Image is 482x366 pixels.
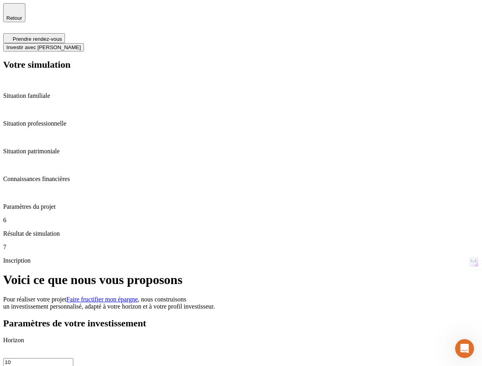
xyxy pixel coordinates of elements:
[13,36,62,42] span: Prendre rendez-vous
[138,296,186,303] span: , nous construisons
[3,337,479,344] p: Horizon
[3,296,67,303] span: Pour réaliser votre projet
[3,92,479,99] p: Situation familiale
[3,303,215,310] span: un investissement personnalisé, adapté à votre horizon et à votre profil investisseur.
[455,339,474,358] iframe: Intercom live chat
[3,257,479,264] p: Inscription
[3,230,479,237] p: Résultat de simulation
[3,148,479,155] p: Situation patrimoniale
[3,33,65,43] button: Prendre rendez-vous
[6,44,81,50] span: Investir avec [PERSON_NAME]
[3,120,479,127] p: Situation professionnelle
[3,59,479,70] h2: Votre simulation
[3,203,479,210] p: Paramètres du projet
[3,273,479,287] h1: Voici ce que nous vous proposons
[3,3,25,22] button: Retour
[3,175,479,183] p: Connaissances financières
[67,296,138,303] a: Faire fructifier mon épargne
[3,217,479,224] p: 6
[3,318,479,329] h2: Paramètres de votre investissement
[6,15,22,21] span: Retour
[3,244,479,251] p: 7
[3,43,84,51] button: Investir avec [PERSON_NAME]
